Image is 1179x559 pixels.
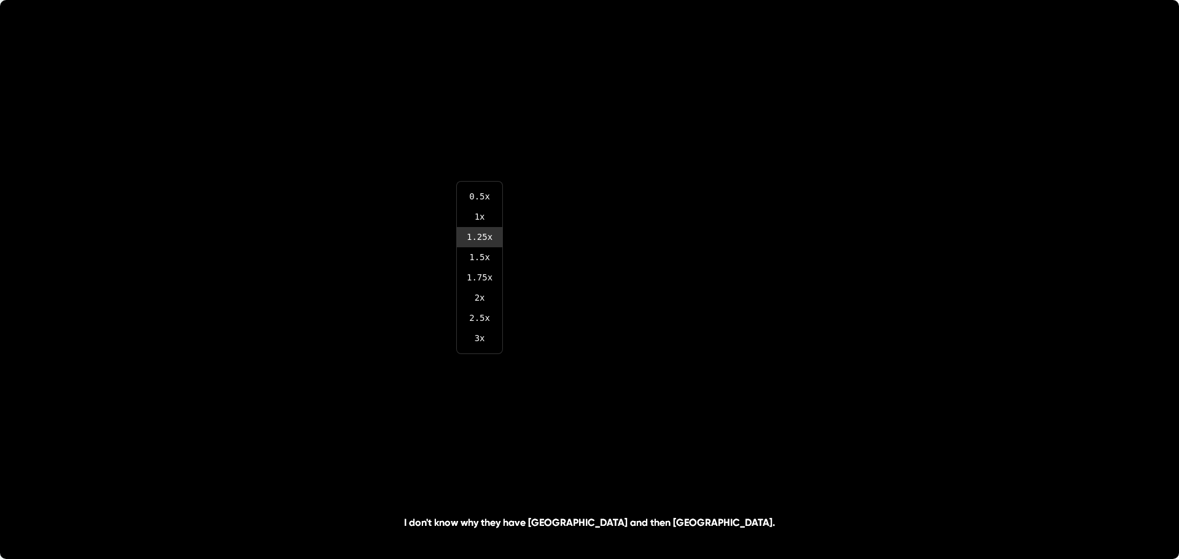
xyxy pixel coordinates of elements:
[457,247,502,268] li: 1.5 x
[457,308,502,328] li: 2.5 x
[457,288,502,308] li: 2 x
[457,187,502,207] li: 0.5 x
[457,268,502,288] li: 1.75 x
[457,328,502,349] li: 3 x
[457,227,502,247] li: 1.25 x
[457,207,502,227] li: 1 x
